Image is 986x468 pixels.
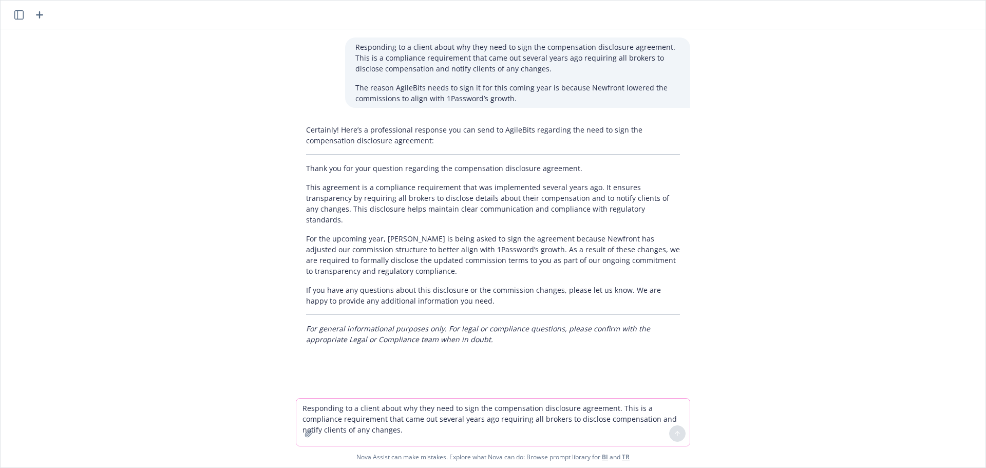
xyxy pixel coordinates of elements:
p: The reason AgileBits needs to sign it for this coming year is because Newfront lowered the commis... [355,82,680,104]
p: For the upcoming year, [PERSON_NAME] is being asked to sign the agreement because Newfront has ad... [306,233,680,276]
p: This agreement is a compliance requirement that was implemented several years ago. It ensures tra... [306,182,680,225]
a: BI [602,453,608,461]
p: Certainly! Here’s a professional response you can send to AgileBits regarding the need to sign th... [306,124,680,146]
p: Thank you for your question regarding the compensation disclosure agreement. [306,163,680,174]
p: Responding to a client about why they need to sign the compensation disclosure agreement. This is... [355,42,680,74]
em: For general informational purposes only. For legal or compliance questions, please confirm with t... [306,324,650,344]
p: If you have any questions about this disclosure or the commission changes, please let us know. We... [306,285,680,306]
span: Nova Assist can make mistakes. Explore what Nova can do: Browse prompt library for and [5,446,981,467]
a: TR [622,453,630,461]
